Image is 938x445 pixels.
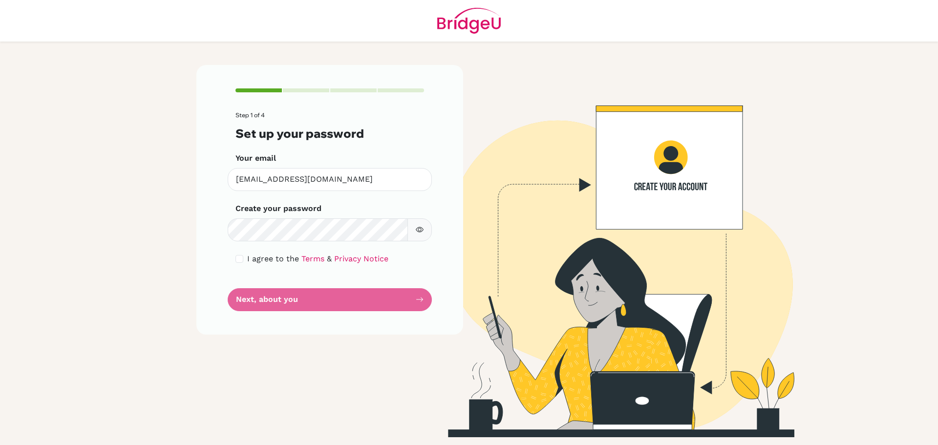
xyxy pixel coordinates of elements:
span: Step 1 of 4 [235,111,265,119]
span: & [327,254,332,263]
span: I agree to the [247,254,299,263]
a: Terms [301,254,324,263]
iframe: Opens a widget where you can find more information [875,416,928,440]
input: Insert your email* [228,168,432,191]
a: Privacy Notice [334,254,388,263]
label: Create your password [235,203,321,214]
img: Create your account [330,65,887,437]
h3: Set up your password [235,127,424,141]
label: Your email [235,152,276,164]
